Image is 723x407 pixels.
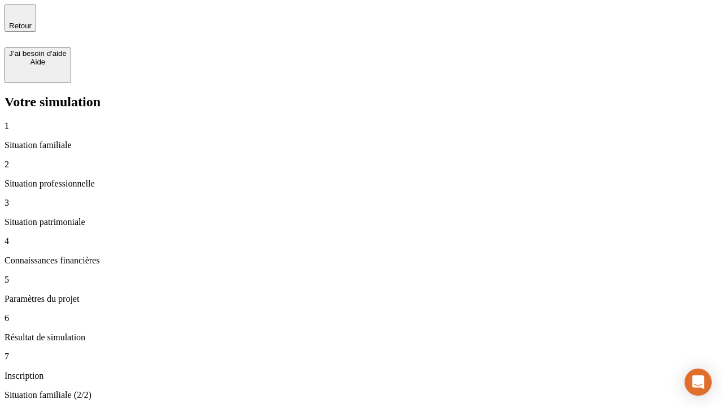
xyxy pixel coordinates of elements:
[5,390,718,400] p: Situation familiale (2/2)
[5,140,718,150] p: Situation familiale
[5,275,718,285] p: 5
[5,47,71,83] button: J’ai besoin d'aideAide
[5,371,718,381] p: Inscription
[5,94,718,110] h2: Votre simulation
[5,236,718,246] p: 4
[5,217,718,227] p: Situation patrimoniale
[5,256,718,266] p: Connaissances financières
[5,198,718,208] p: 3
[9,49,67,58] div: J’ai besoin d'aide
[9,58,67,66] div: Aide
[5,5,36,32] button: Retour
[685,369,712,396] div: Open Intercom Messenger
[5,179,718,189] p: Situation professionnelle
[5,352,718,362] p: 7
[5,313,718,323] p: 6
[5,332,718,343] p: Résultat de simulation
[5,159,718,170] p: 2
[9,21,32,30] span: Retour
[5,294,718,304] p: Paramètres du projet
[5,121,718,131] p: 1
